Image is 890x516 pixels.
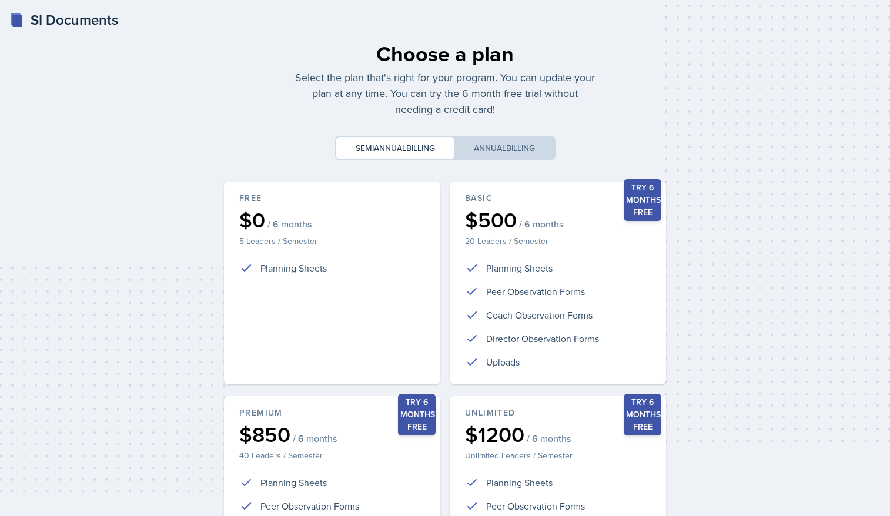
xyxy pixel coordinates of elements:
[398,394,436,435] div: Try 6 months free
[527,433,571,444] span: / 6 months
[267,218,312,230] span: / 6 months
[336,137,454,159] button: Semiannualbilling
[239,192,425,205] div: Free
[260,475,327,490] p: Planning Sheets
[486,355,520,369] p: Uploads
[624,179,661,221] div: Try 6 months free
[406,142,435,154] span: billing
[465,424,651,445] div: $1200
[239,235,425,247] p: 5 Leaders / Semester
[239,424,425,445] div: $850
[239,209,425,230] div: $0
[486,499,585,513] p: Peer Observation Forms
[295,38,595,69] div: Choose a plan
[295,69,595,117] p: Select the plan that's right for your program. You can update your plan at any time. You can try ...
[293,433,337,444] span: / 6 months
[519,218,563,230] span: / 6 months
[454,137,554,159] button: Annualbilling
[486,308,593,322] p: Coach Observation Forms
[506,142,535,154] span: billing
[9,9,118,31] a: SI Documents
[465,450,651,461] p: Unlimited Leaders / Semester
[465,209,651,230] div: $500
[239,450,425,461] p: 40 Leaders / Semester
[239,407,425,419] div: Premium
[465,407,651,419] div: Unlimited
[465,235,651,247] p: 20 Leaders / Semester
[624,394,661,435] div: Try 6 months free
[465,192,651,205] div: Basic
[260,499,359,513] p: Peer Observation Forms
[486,475,553,490] p: Planning Sheets
[486,284,585,299] p: Peer Observation Forms
[260,261,327,275] p: Planning Sheets
[486,331,599,346] p: Director Observation Forms
[486,261,553,275] p: Planning Sheets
